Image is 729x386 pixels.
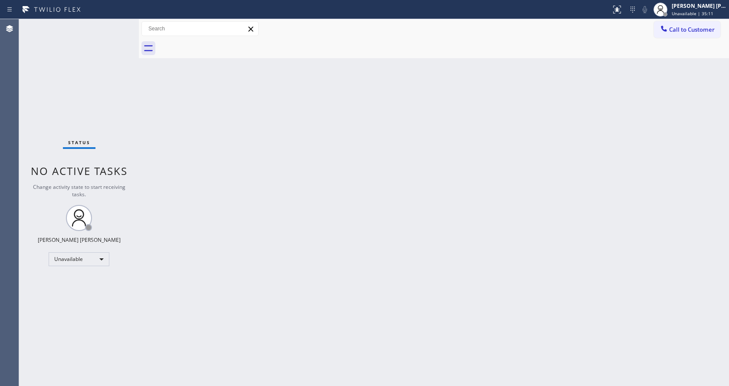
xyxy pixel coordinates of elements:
button: Call to Customer [654,21,720,38]
button: Mute [639,3,651,16]
span: Status [68,139,90,145]
span: Call to Customer [669,26,715,33]
span: Change activity state to start receiving tasks. [33,183,125,198]
input: Search [142,22,258,36]
div: [PERSON_NAME] [PERSON_NAME] [672,2,726,10]
span: No active tasks [31,164,128,178]
div: Unavailable [49,252,109,266]
div: [PERSON_NAME] [PERSON_NAME] [38,236,121,244]
span: Unavailable | 35:11 [672,10,713,16]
